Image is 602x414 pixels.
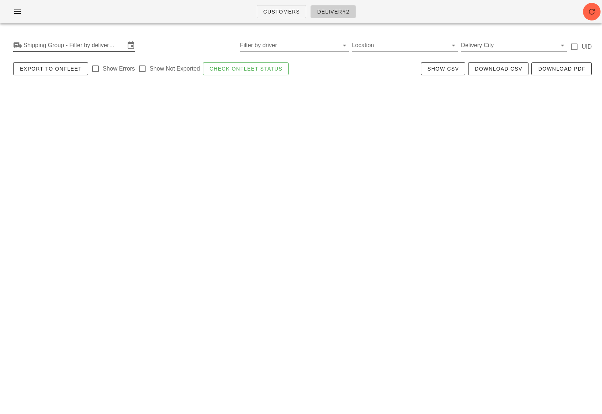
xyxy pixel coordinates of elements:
a: Delivery2 [311,5,355,18]
button: Show CSV [421,62,465,75]
button: Export to Onfleet [13,62,88,75]
button: Download PDF [531,62,592,75]
span: Download CSV [474,66,522,72]
label: Show Not Exported [150,65,200,72]
span: Export to Onfleet [19,66,82,72]
a: Customers [257,5,306,18]
label: Show Errors [103,65,135,72]
span: Download PDF [538,66,586,72]
span: Customers [263,9,300,15]
div: Filter by driver [240,39,349,51]
div: Location [352,39,458,51]
div: Delivery City [461,39,567,51]
button: Check Onfleet Status [203,62,289,75]
label: UID [582,43,592,50]
span: Delivery2 [317,9,349,15]
button: Download CSV [468,62,528,75]
span: Show CSV [427,66,459,72]
span: Check Onfleet Status [209,66,283,72]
